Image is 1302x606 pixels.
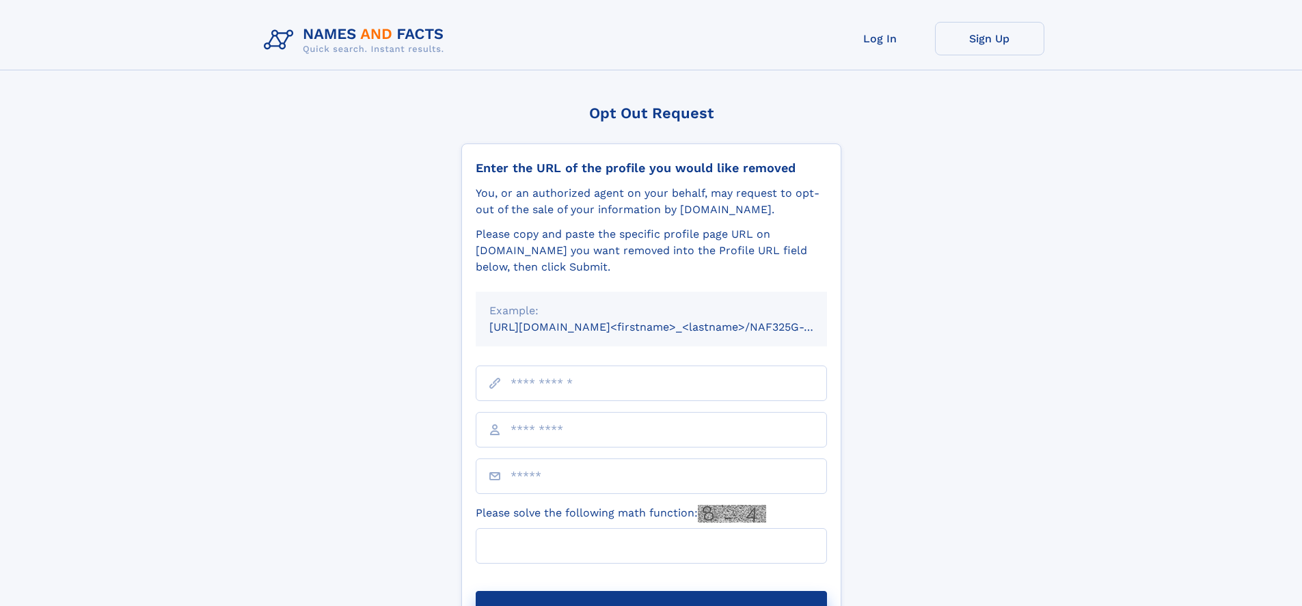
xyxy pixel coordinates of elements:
[258,22,455,59] img: Logo Names and Facts
[826,22,935,55] a: Log In
[476,505,766,523] label: Please solve the following math function:
[476,161,827,176] div: Enter the URL of the profile you would like removed
[476,185,827,218] div: You, or an authorized agent on your behalf, may request to opt-out of the sale of your informatio...
[489,303,813,319] div: Example:
[489,320,853,333] small: [URL][DOMAIN_NAME]<firstname>_<lastname>/NAF325G-xxxxxxxx
[935,22,1044,55] a: Sign Up
[476,226,827,275] div: Please copy and paste the specific profile page URL on [DOMAIN_NAME] you want removed into the Pr...
[461,105,841,122] div: Opt Out Request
